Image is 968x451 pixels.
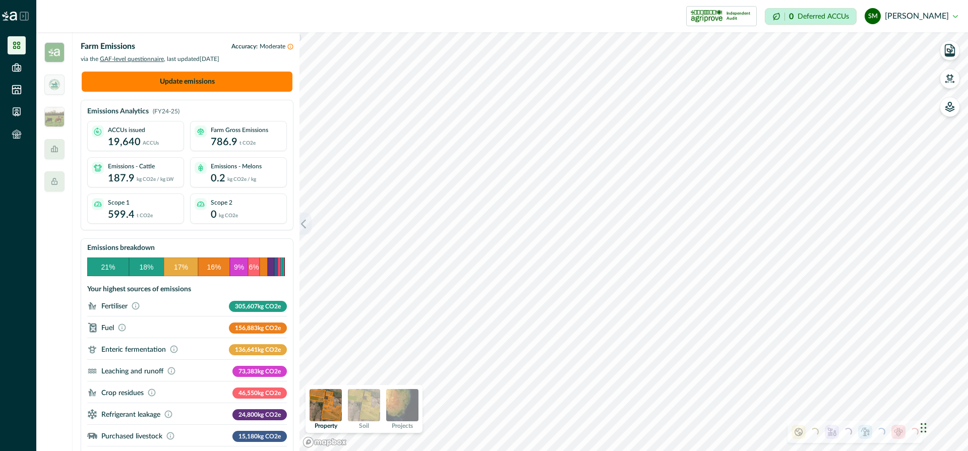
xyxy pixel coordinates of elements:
img: soil preview [348,389,380,421]
p: Fuel [101,324,114,332]
span: GAF-level questionnaire [100,56,164,62]
p: 0 [211,207,217,222]
svg: ; [87,366,97,376]
p: Emissions - Cattle [108,162,155,171]
p: Emissions breakdown [87,243,155,253]
iframe: Chat Widget [918,403,968,451]
p: t CO2e [239,138,256,147]
p: kg CO2e [219,210,238,220]
p: 136,641 kg CO2e [229,344,287,355]
p: Refrigerant leakage [101,410,160,418]
p: (FY24-25) [153,107,179,116]
canvas: Map [299,32,968,451]
p: Purchased livestock [101,432,162,440]
p: Soil [359,423,369,429]
span: Moderate [260,43,287,49]
p: Independent Audit [727,11,752,21]
img: property preview [310,389,342,421]
p: 73,383 kg CO2e [232,366,287,377]
p: Enteric fermentation [101,345,166,353]
svg: Emissions Breakdown [87,257,285,276]
p: 19,640 [108,135,141,150]
p: Leaching and runoff [101,367,163,375]
div: Drag [921,413,927,443]
p: 24,800 kg CO2e [232,409,287,420]
p: Your highest sources of emissions [87,284,191,295]
p: Emissions Analytics [87,106,149,117]
p: Projects [392,423,413,429]
p: Fertiliser [101,302,128,310]
a: Mapbox logo [302,436,347,448]
p: Farm Gross Emissions [211,125,268,135]
img: projects preview [386,389,418,421]
img: certification logo [691,8,722,24]
p: 156,883 kg CO2e [229,323,287,334]
p: 0 [789,13,794,21]
p: Scope 1 [108,198,130,207]
p: 599.4 [108,207,135,222]
p: ACCUs issued [108,125,145,135]
p: kg CO2e / kg [227,174,256,183]
img: insight_readygraze-175b0a17.jpg [44,107,65,127]
p: t CO2e [137,210,153,220]
p: 15,180 kg CO2e [232,431,287,442]
p: 46,550 kg CO2e [232,388,287,399]
button: steve le moenic[PERSON_NAME] [865,4,958,28]
p: ACCUs [143,138,159,147]
p: via the , last updated [DATE] [81,54,293,66]
p: Emissions - Melons [211,162,262,171]
p: 187.9 [108,171,135,186]
img: insight_carbon-39e2b7a3.png [44,42,65,62]
p: Deferred ACCUs [798,13,849,20]
span: Accuracy: [231,43,260,49]
p: 0.2 [211,171,225,186]
button: certification logoIndependent Audit [686,6,757,26]
p: kg CO2e / kg LW [137,174,174,183]
p: 786.9 [211,135,237,150]
button: Update emissions [82,72,292,92]
p: Property [315,423,337,429]
p: 305,607 kg CO2e [229,301,287,312]
img: deforestation_free_beef.webp [48,78,61,91]
p: Scope 2 [211,198,232,207]
p: Farm Emissions [81,40,135,52]
p: Crop residues [101,389,144,397]
img: Logo [2,12,17,21]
